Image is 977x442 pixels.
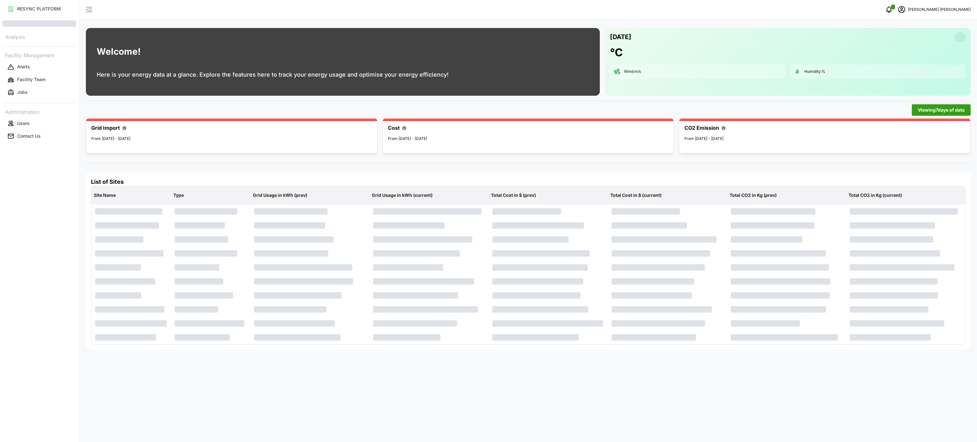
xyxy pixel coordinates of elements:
[3,74,76,86] button: Facility Team
[3,118,76,129] button: Users
[847,187,964,204] p: Total CO2 in Kg (current)
[883,3,895,16] button: notifications
[3,32,76,41] p: Analysis
[3,50,76,59] p: Facility Management
[684,136,965,142] p: From [DATE] - [DATE]
[91,124,120,132] p: Grid Import
[3,3,76,15] button: RESYNC PLATFORM
[91,136,372,142] p: From [DATE] - [DATE]
[3,73,76,86] a: Facility Team
[17,133,41,139] p: Contact Us
[490,187,606,204] p: Total Cost in $ (prev)
[918,105,965,115] span: Viewing 7 days of data
[624,69,641,74] p: Wind: m/s
[91,178,966,186] h4: List of Sites
[388,124,400,132] p: Cost
[684,124,719,132] p: CO2 Emission
[3,130,76,142] button: Contact Us
[388,136,669,142] p: From [DATE] - [DATE]
[3,86,76,99] a: Jobs
[17,6,61,12] p: RESYNC PLATFORM
[252,187,368,204] p: Grid Usage in kWh (prev)
[3,117,76,130] a: Users
[610,32,631,42] p: [DATE]
[804,69,825,74] p: Humidity: %
[3,61,76,73] button: Alerts
[17,76,45,83] p: Facility Team
[371,187,487,204] p: Grid Usage in kWh (current)
[3,107,76,116] p: Administration
[172,187,249,204] p: Type
[3,87,76,98] button: Jobs
[609,187,726,204] p: Total Cost in $ (current)
[728,187,845,204] p: Total CO2 in Kg (prev)
[97,70,448,79] p: Here is your energy data at a glance. Explore the features here to track your energy usage and op...
[610,45,623,59] h1: °C
[912,104,971,116] button: Viewing7days of data
[895,3,908,16] button: schedule
[908,7,971,13] p: [PERSON_NAME] [PERSON_NAME]
[93,187,170,204] p: Site Name
[97,45,141,59] h1: Welcome!
[17,64,30,70] p: Alerts
[17,120,30,127] p: Users
[17,89,28,95] p: Jobs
